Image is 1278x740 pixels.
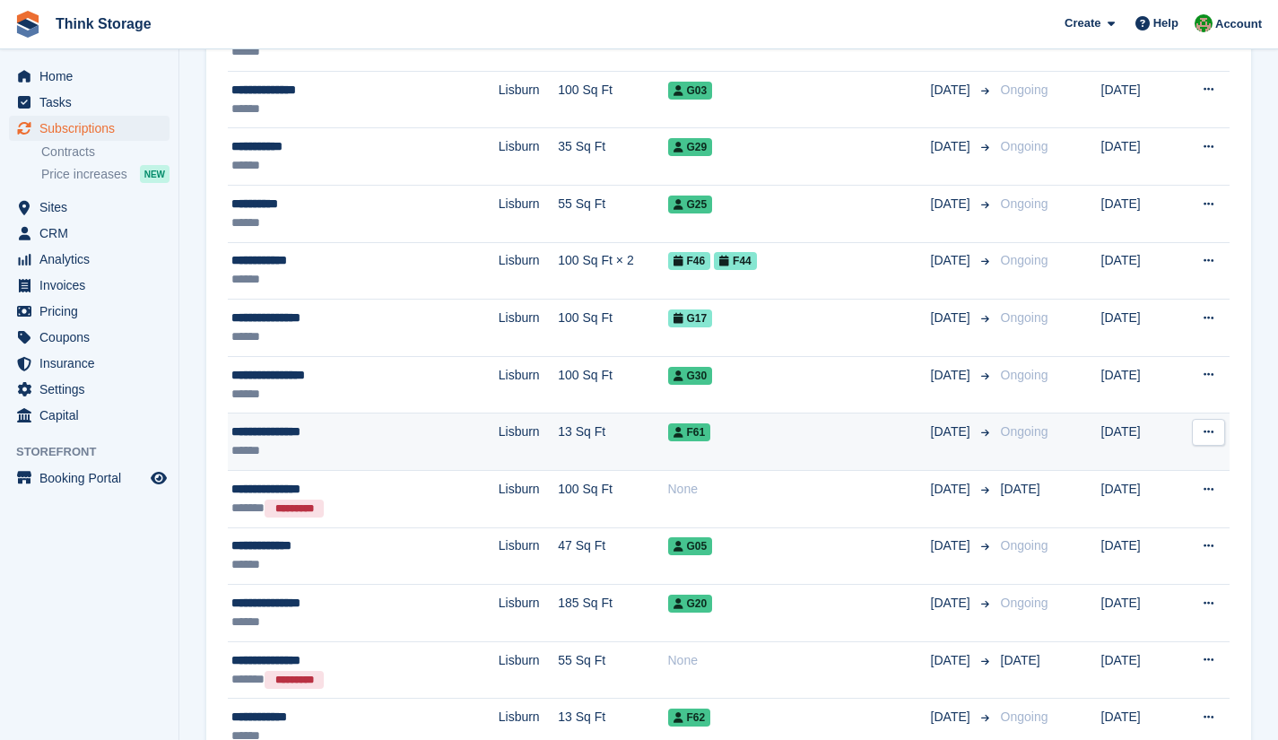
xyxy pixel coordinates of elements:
[714,252,757,270] span: F44
[9,64,170,89] a: menu
[499,470,558,527] td: Lisburn
[558,527,667,585] td: 47 Sq Ft
[39,90,147,115] span: Tasks
[1065,14,1100,32] span: Create
[558,128,667,186] td: 35 Sq Ft
[1153,14,1178,32] span: Help
[16,443,178,461] span: Storefront
[1101,71,1176,128] td: [DATE]
[9,273,170,298] a: menu
[499,71,558,128] td: Lisburn
[931,594,974,613] span: [DATE]
[1101,414,1176,471] td: [DATE]
[9,221,170,246] a: menu
[558,242,667,300] td: 100 Sq Ft × 2
[9,351,170,376] a: menu
[668,651,931,670] div: None
[1001,653,1040,667] span: [DATE]
[499,527,558,585] td: Lisburn
[931,195,974,213] span: [DATE]
[1001,368,1048,382] span: Ongoing
[9,195,170,220] a: menu
[499,128,558,186] td: Lisburn
[668,138,713,156] span: G29
[931,536,974,555] span: [DATE]
[41,166,127,183] span: Price increases
[39,116,147,141] span: Subscriptions
[558,585,667,642] td: 185 Sq Ft
[931,651,974,670] span: [DATE]
[558,414,667,471] td: 13 Sq Ft
[14,11,41,38] img: stora-icon-8386f47178a22dfd0bd8f6a31ec36ba5ce8667c1dd55bd0f319d3a0aa187defe.svg
[668,309,713,327] span: G17
[931,708,974,727] span: [DATE]
[1001,139,1048,153] span: Ongoing
[39,351,147,376] span: Insurance
[499,356,558,414] td: Lisburn
[39,377,147,402] span: Settings
[931,81,974,100] span: [DATE]
[668,537,713,555] span: G05
[9,90,170,115] a: menu
[1001,482,1040,496] span: [DATE]
[931,422,974,441] span: [DATE]
[499,585,558,642] td: Lisburn
[9,116,170,141] a: menu
[558,641,667,699] td: 55 Sq Ft
[1101,128,1176,186] td: [DATE]
[931,309,974,327] span: [DATE]
[9,403,170,428] a: menu
[558,356,667,414] td: 100 Sq Ft
[1001,196,1048,211] span: Ongoing
[499,641,558,699] td: Lisburn
[1001,710,1048,724] span: Ongoing
[668,423,711,441] span: F61
[9,377,170,402] a: menu
[1001,596,1048,610] span: Ongoing
[1101,356,1176,414] td: [DATE]
[39,466,147,491] span: Booking Portal
[668,480,931,499] div: None
[558,470,667,527] td: 100 Sq Ft
[931,251,974,270] span: [DATE]
[39,221,147,246] span: CRM
[1195,14,1213,32] img: Sarah Mackie
[39,325,147,350] span: Coupons
[9,325,170,350] a: menu
[558,300,667,357] td: 100 Sq Ft
[1215,15,1262,33] span: Account
[931,480,974,499] span: [DATE]
[1001,253,1048,267] span: Ongoing
[1001,310,1048,325] span: Ongoing
[499,300,558,357] td: Lisburn
[499,414,558,471] td: Lisburn
[39,273,147,298] span: Invoices
[931,137,974,156] span: [DATE]
[140,165,170,183] div: NEW
[499,185,558,242] td: Lisburn
[668,367,713,385] span: G30
[1101,300,1176,357] td: [DATE]
[39,64,147,89] span: Home
[558,185,667,242] td: 55 Sq Ft
[1101,470,1176,527] td: [DATE]
[48,9,159,39] a: Think Storage
[668,82,713,100] span: G03
[39,247,147,272] span: Analytics
[931,366,974,385] span: [DATE]
[9,466,170,491] a: menu
[668,709,711,727] span: F62
[39,299,147,324] span: Pricing
[1101,242,1176,300] td: [DATE]
[1101,527,1176,585] td: [DATE]
[39,195,147,220] span: Sites
[1001,424,1048,439] span: Ongoing
[39,403,147,428] span: Capital
[9,247,170,272] a: menu
[41,144,170,161] a: Contracts
[668,196,713,213] span: G25
[1101,185,1176,242] td: [DATE]
[1001,538,1048,553] span: Ongoing
[499,242,558,300] td: Lisburn
[41,164,170,184] a: Price increases NEW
